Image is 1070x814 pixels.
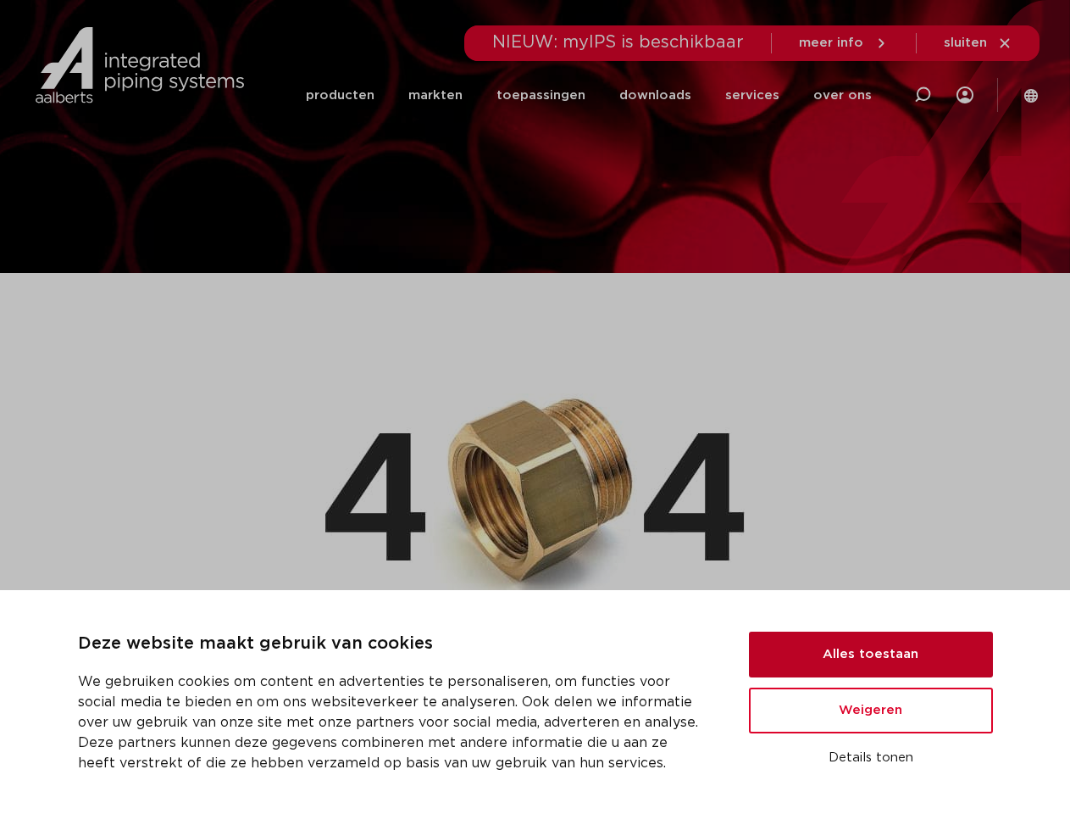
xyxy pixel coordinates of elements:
[813,63,872,128] a: over ons
[944,36,1012,51] a: sluiten
[749,632,993,677] button: Alles toestaan
[78,631,708,658] p: Deze website maakt gebruik van cookies
[306,63,872,128] nav: Menu
[40,282,1031,336] h1: Pagina niet gevonden
[408,63,463,128] a: markten
[944,36,987,49] span: sluiten
[496,63,585,128] a: toepassingen
[725,63,779,128] a: services
[799,36,889,51] a: meer info
[956,76,973,114] div: my IPS
[749,744,993,772] button: Details tonen
[799,36,863,49] span: meer info
[749,688,993,733] button: Weigeren
[78,672,708,773] p: We gebruiken cookies om content en advertenties te personaliseren, om functies voor social media ...
[492,34,744,51] span: NIEUW: myIPS is beschikbaar
[306,63,374,128] a: producten
[619,63,691,128] a: downloads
